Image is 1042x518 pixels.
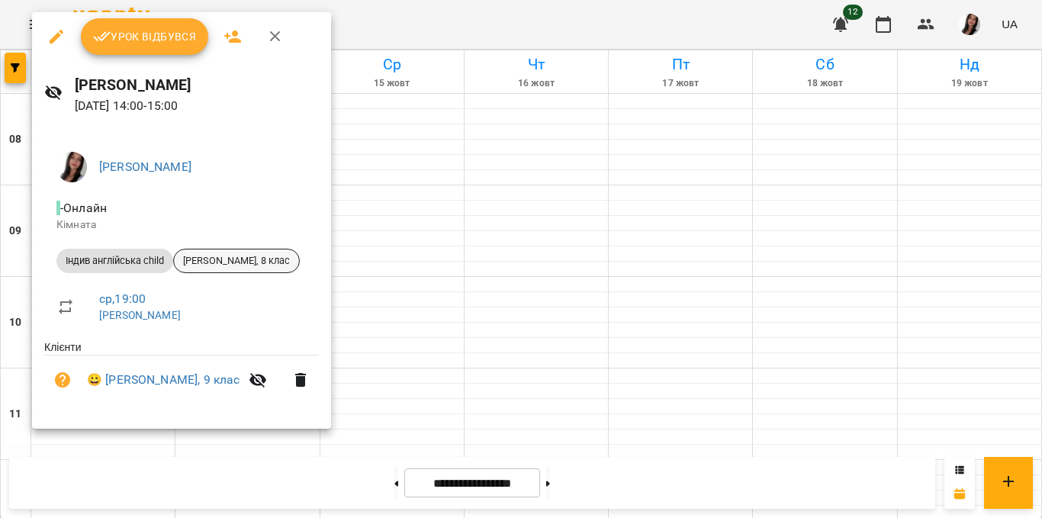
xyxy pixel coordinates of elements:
[75,73,319,97] h6: [PERSON_NAME]
[56,152,87,182] img: 1d6f23e5120c7992040491d1b6c3cd92.jpg
[87,371,240,389] a: 😀 [PERSON_NAME], 9 клас
[93,27,197,46] span: Урок відбувся
[75,97,319,115] p: [DATE] 14:00 - 15:00
[99,309,181,321] a: [PERSON_NAME]
[56,217,307,233] p: Кімната
[56,254,173,268] span: Індив англійська child
[99,159,191,174] a: [PERSON_NAME]
[44,339,319,410] ul: Клієнти
[173,249,300,273] div: [PERSON_NAME], 8 клас
[99,291,146,306] a: ср , 19:00
[81,18,209,55] button: Урок відбувся
[56,201,110,215] span: - Онлайн
[44,362,81,398] button: Візит ще не сплачено. Додати оплату?
[174,254,299,268] span: [PERSON_NAME], 8 клас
